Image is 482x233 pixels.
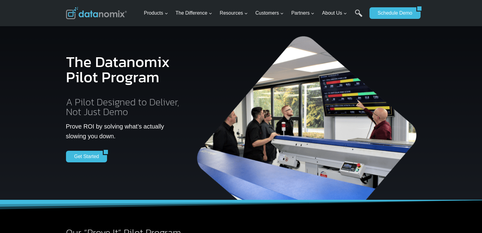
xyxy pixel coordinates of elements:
span: About Us [322,9,347,17]
span: The Difference [175,9,212,17]
img: Datanomix [66,7,127,19]
span: Customers [255,9,284,17]
p: Prove ROI by solving what’s actually slowing you down. [66,122,184,141]
h2: A Pilot Designed to Deliver, Not Just Demo [66,97,184,117]
a: Search [355,9,362,23]
a: Schedule Demo [369,7,416,19]
span: Products [144,9,168,17]
a: Get Started [66,151,103,162]
nav: Primary Navigation [141,3,366,23]
h1: The Datanomix Pilot Program [66,49,184,90]
span: Partners [291,9,314,17]
span: Resources [220,9,248,17]
img: The Datanomix Production Monitoring Pilot Program [193,30,421,200]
